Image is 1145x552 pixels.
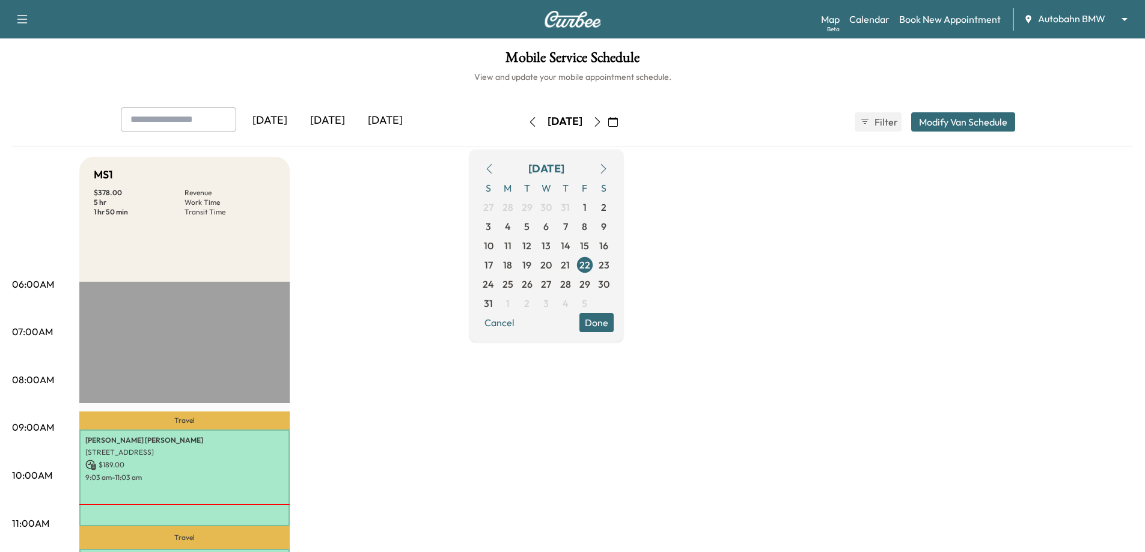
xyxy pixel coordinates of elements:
div: [DATE] [528,160,564,177]
div: [DATE] [241,107,299,135]
div: [DATE] [299,107,356,135]
span: F [575,178,594,198]
span: 19 [522,258,531,272]
span: 27 [541,277,551,291]
span: 6 [543,219,549,234]
p: Travel [79,526,290,549]
span: 28 [502,200,513,214]
span: T [518,178,537,198]
span: 25 [502,277,513,291]
a: Calendar [849,12,890,26]
button: Cancel [479,313,520,332]
span: 1 [506,296,510,311]
p: 07:00AM [12,324,53,339]
span: 2 [601,200,606,214]
button: Done [579,313,614,332]
span: S [594,178,614,198]
span: 12 [522,238,531,253]
p: 9:03 am - 11:03 am [85,473,284,482]
p: Revenue [185,188,275,198]
p: 5 hr [94,198,185,207]
span: M [498,178,518,198]
h5: MS1 [94,166,113,183]
button: Filter [855,112,902,132]
span: T [556,178,575,198]
div: Beta [827,25,840,34]
span: 24 [483,277,494,291]
span: 15 [580,238,589,253]
p: 1 hr 50 min [94,207,185,217]
button: Modify Van Schedule [911,112,1015,132]
span: 2 [524,296,530,311]
span: 18 [503,258,512,272]
p: [STREET_ADDRESS] [85,447,284,457]
p: 06:00AM [12,277,54,291]
span: 31 [484,296,493,311]
h1: Mobile Service Schedule [12,50,1133,71]
span: 9 [601,219,606,234]
span: Autobahn BMW [1038,12,1105,26]
span: 30 [540,200,552,214]
span: Filter [875,115,896,129]
span: 5 [582,296,587,311]
p: Work Time [185,198,275,207]
span: 20 [540,258,552,272]
a: Book New Appointment [899,12,1001,26]
span: 21 [561,258,570,272]
span: 17 [484,258,493,272]
span: 29 [522,200,533,214]
span: 7 [563,219,568,234]
span: 16 [599,238,608,253]
span: 4 [563,296,569,311]
a: MapBeta [821,12,840,26]
img: Curbee Logo [544,11,602,28]
span: 11 [504,238,511,253]
span: 3 [486,219,491,234]
span: 1 [583,200,587,214]
p: Travel [79,411,290,429]
span: 27 [483,200,493,214]
span: 30 [598,277,609,291]
span: 26 [522,277,533,291]
p: $ 378.00 [94,188,185,198]
p: 10:00AM [12,468,52,482]
span: 5 [524,219,530,234]
span: 8 [582,219,587,234]
p: 08:00AM [12,372,54,387]
span: 3 [543,296,549,311]
p: Transit Time [185,207,275,217]
span: 4 [505,219,511,234]
p: 11:00AM [12,516,49,530]
span: 13 [542,238,551,253]
p: [PERSON_NAME] [PERSON_NAME] [85,435,284,445]
span: 22 [579,258,590,272]
h6: View and update your mobile appointment schedule. [12,71,1133,83]
span: S [479,178,498,198]
div: [DATE] [548,114,582,129]
p: $ 189.00 [85,459,284,470]
span: 31 [561,200,570,214]
span: W [537,178,556,198]
span: 28 [560,277,571,291]
span: 23 [599,258,609,272]
span: 10 [484,238,493,253]
span: 14 [561,238,570,253]
span: 29 [579,277,590,291]
p: 09:00AM [12,420,54,434]
div: [DATE] [356,107,414,135]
